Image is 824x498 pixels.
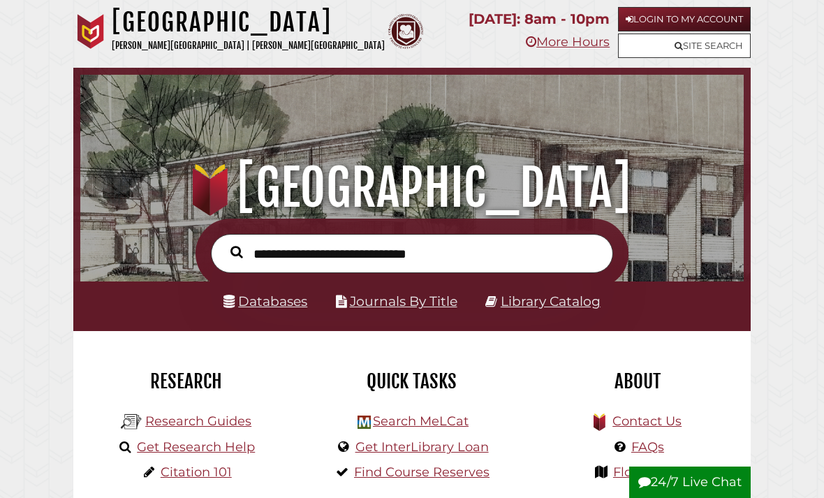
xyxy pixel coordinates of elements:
[526,34,610,50] a: More Hours
[355,439,489,455] a: Get InterLibrary Loan
[613,464,682,480] a: Floor Maps
[84,369,288,393] h2: Research
[121,411,142,432] img: Hekman Library Logo
[93,157,732,219] h1: [GEOGRAPHIC_DATA]
[145,413,251,429] a: Research Guides
[354,464,490,480] a: Find Course Reserves
[618,7,751,31] a: Login to My Account
[112,7,385,38] h1: [GEOGRAPHIC_DATA]
[161,464,232,480] a: Citation 101
[618,34,751,58] a: Site Search
[223,243,250,262] button: Search
[73,14,108,49] img: Calvin University
[373,413,469,429] a: Search MeLCat
[612,413,682,429] a: Contact Us
[223,293,307,309] a: Databases
[112,38,385,54] p: [PERSON_NAME][GEOGRAPHIC_DATA] | [PERSON_NAME][GEOGRAPHIC_DATA]
[469,7,610,31] p: [DATE]: 8am - 10pm
[350,293,457,309] a: Journals By Title
[536,369,740,393] h2: About
[501,293,601,309] a: Library Catalog
[137,439,255,455] a: Get Research Help
[230,246,243,259] i: Search
[388,14,423,49] img: Calvin Theological Seminary
[358,416,371,429] img: Hekman Library Logo
[631,439,664,455] a: FAQs
[309,369,514,393] h2: Quick Tasks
